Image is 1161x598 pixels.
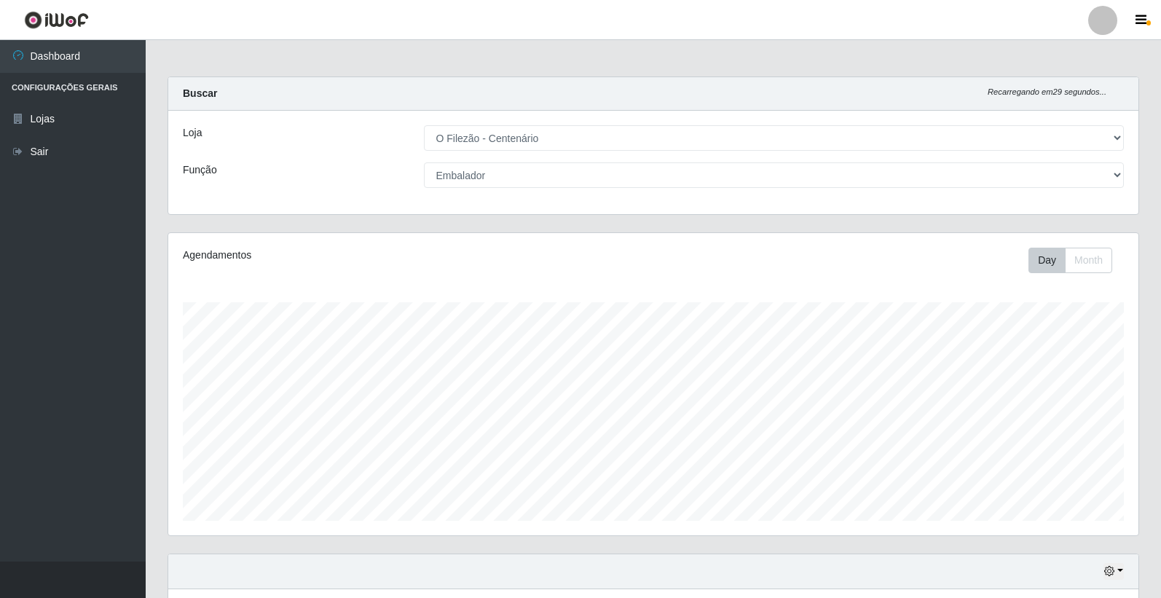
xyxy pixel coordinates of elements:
label: Loja [183,125,202,141]
strong: Buscar [183,87,217,99]
div: Toolbar with button groups [1028,248,1124,273]
button: Month [1065,248,1112,273]
div: First group [1028,248,1112,273]
img: CoreUI Logo [24,11,89,29]
div: Agendamentos [183,248,562,263]
i: Recarregando em 29 segundos... [988,87,1106,96]
button: Day [1028,248,1066,273]
label: Função [183,162,217,178]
